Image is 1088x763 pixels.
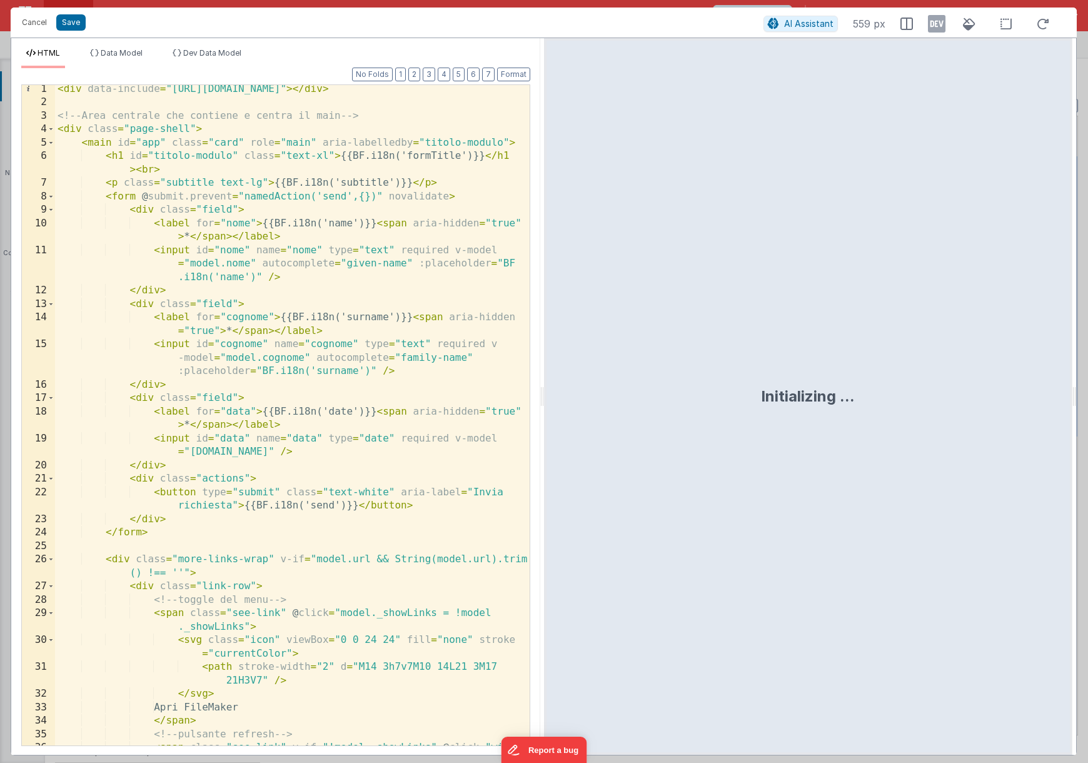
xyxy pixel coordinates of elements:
div: 33 [22,701,55,715]
div: 13 [22,298,55,311]
span: Data Model [101,48,143,58]
button: 5 [453,68,465,81]
div: 32 [22,687,55,701]
div: 8 [22,190,55,204]
div: 14 [22,311,55,338]
iframe: Marker.io feedback button [501,737,587,763]
div: 31 [22,660,55,687]
div: 16 [22,378,55,392]
button: No Folds [352,68,393,81]
div: 1 [22,83,55,96]
div: 21 [22,472,55,486]
button: AI Assistant [763,16,838,32]
button: 4 [438,68,450,81]
div: 9 [22,203,55,217]
div: 25 [22,540,55,553]
div: 35 [22,728,55,742]
div: 23 [22,513,55,527]
button: 2 [408,68,420,81]
div: Initializing ... [761,387,855,407]
button: 3 [423,68,435,81]
span: Dev Data Model [183,48,241,58]
div: 28 [22,594,55,607]
span: AI Assistant [784,18,834,29]
div: 5 [22,136,55,150]
button: Format [497,68,530,81]
div: 3 [22,109,55,123]
div: 19 [22,432,55,459]
div: 6 [22,149,55,176]
div: 15 [22,338,55,378]
div: 7 [22,176,55,190]
button: Save [56,14,86,31]
div: 2 [22,96,55,109]
span: HTML [38,48,60,58]
div: 4 [22,123,55,136]
button: Cancel [16,14,53,31]
div: 24 [22,526,55,540]
div: 12 [22,284,55,298]
div: 18 [22,405,55,432]
div: 17 [22,392,55,405]
div: 10 [22,217,55,244]
span: 559 px [853,16,885,31]
div: 29 [22,607,55,634]
div: 27 [22,580,55,594]
div: 26 [22,553,55,580]
div: 11 [22,244,55,285]
button: 1 [395,68,406,81]
div: 22 [22,486,55,513]
div: 34 [22,714,55,728]
div: 30 [22,634,55,660]
button: 7 [482,68,495,81]
button: 6 [467,68,480,81]
div: 20 [22,459,55,473]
